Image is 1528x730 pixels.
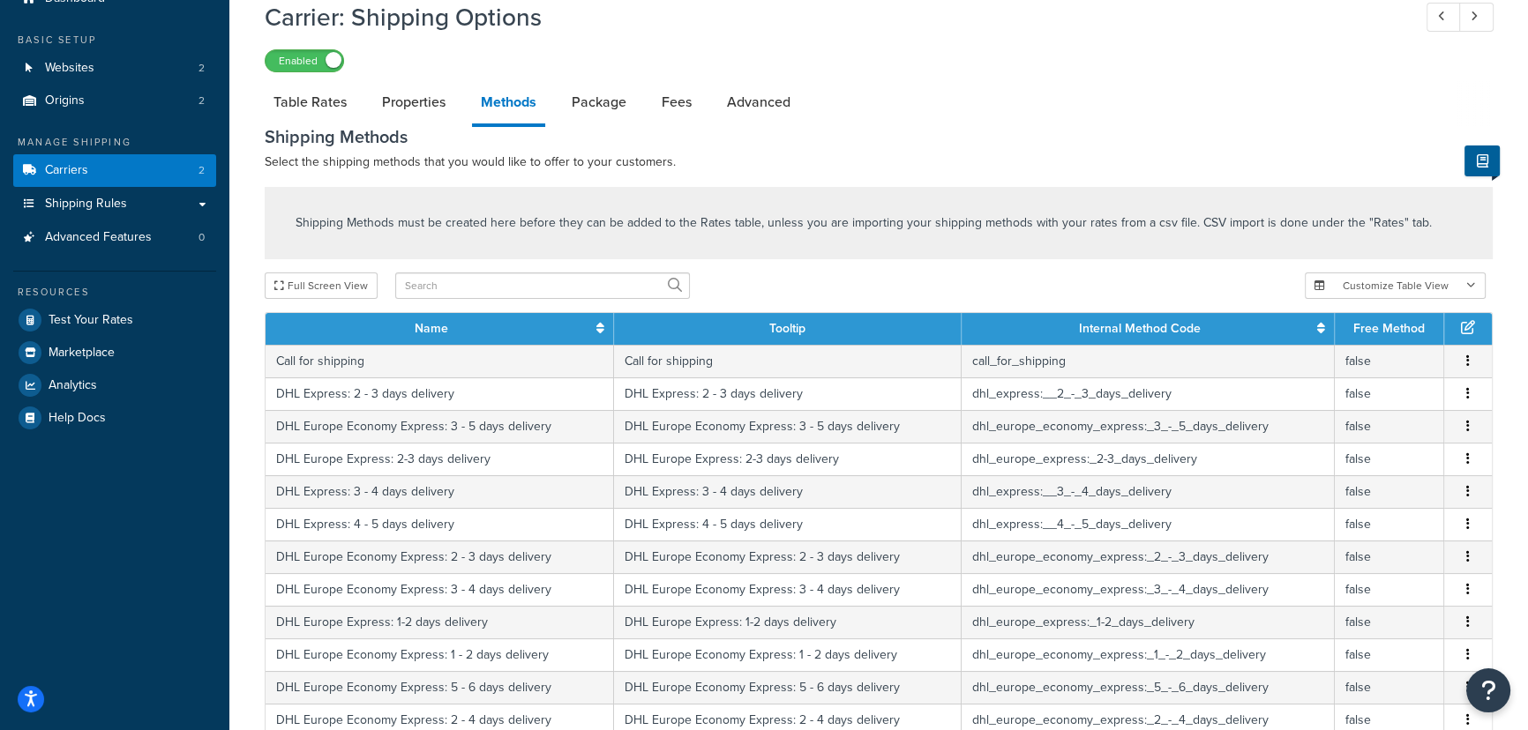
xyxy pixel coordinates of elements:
span: Origins [45,93,85,108]
a: Fees [653,81,700,123]
td: DHL Europe Economy Express: 3 - 5 days delivery [614,410,962,443]
span: Advanced Features [45,230,152,245]
a: Internal Method Code [1079,319,1201,338]
td: false [1335,377,1444,410]
td: false [1335,638,1444,671]
span: Analytics [49,378,97,393]
span: Shipping Rules [45,197,127,212]
button: Show Help Docs [1464,145,1500,176]
span: 2 [198,93,205,108]
td: DHL Express: 2 - 3 days delivery [266,377,614,410]
h3: Shipping Methods [265,127,1493,146]
td: DHL Express: 2 - 3 days delivery [614,377,962,410]
td: DHL Europe Economy Express: 2 - 3 days delivery [266,540,614,573]
span: Carriers [45,163,88,178]
span: 2 [198,61,205,76]
td: DHL Europe Economy Express: 1 - 2 days delivery [266,638,614,671]
td: DHL Europe Economy Express: 3 - 5 days delivery [266,410,614,443]
td: call_for_shipping [962,345,1335,377]
td: dhl_europe_express:_2-3_days_delivery [962,443,1335,475]
td: DHL Express: 3 - 4 days delivery [614,475,962,508]
span: Test Your Rates [49,313,133,328]
td: dhl_express:__3_-_4_days_delivery [962,475,1335,508]
td: DHL Europe Express: 1-2 days delivery [614,606,962,638]
td: dhl_europe_economy_express:_2_-_3_days_delivery [962,540,1335,573]
td: false [1335,540,1444,573]
a: Marketplace [13,337,216,369]
td: DHL Europe Economy Express: 5 - 6 days delivery [614,671,962,704]
td: false [1335,410,1444,443]
li: Advanced Features [13,221,216,254]
li: Origins [13,85,216,117]
p: Shipping Methods must be created here before they can be added to the Rates table, unless you are... [296,213,1432,233]
p: Select the shipping methods that you would like to offer to your customers. [265,152,1493,173]
a: Help Docs [13,402,216,434]
a: Carriers2 [13,154,216,187]
div: Basic Setup [13,33,216,48]
button: Open Resource Center [1466,668,1510,712]
span: Help Docs [49,411,106,426]
a: Test Your Rates [13,304,216,336]
a: Table Rates [265,81,356,123]
td: false [1335,573,1444,606]
li: Carriers [13,154,216,187]
td: dhl_europe_economy_express:_3_-_5_days_delivery [962,410,1335,443]
td: false [1335,606,1444,638]
td: DHL Europe Economy Express: 1 - 2 days delivery [614,638,962,671]
div: Resources [13,285,216,300]
td: DHL Europe Express: 1-2 days delivery [266,606,614,638]
th: Tooltip [614,313,962,345]
div: Manage Shipping [13,135,216,150]
td: false [1335,443,1444,475]
button: Full Screen View [265,272,378,299]
td: false [1335,508,1444,540]
span: Websites [45,61,94,76]
td: false [1335,345,1444,377]
td: dhl_europe_economy_express:_1_-_2_days_delivery [962,638,1335,671]
button: Customize Table View [1305,272,1486,299]
a: Previous Record [1427,3,1461,32]
td: DHL Europe Express: 2-3 days delivery [614,443,962,475]
a: Analytics [13,369,216,401]
a: Advanced Features0 [13,221,216,254]
a: Origins2 [13,85,216,117]
td: false [1335,671,1444,704]
td: Call for shipping [614,345,962,377]
a: Methods [472,81,545,127]
span: 0 [198,230,205,245]
td: dhl_europe_express:_1-2_days_delivery [962,606,1335,638]
td: DHL Europe Economy Express: 5 - 6 days delivery [266,671,614,704]
td: DHL Express: 4 - 5 days delivery [266,508,614,540]
input: Search [395,272,690,299]
th: Free Method [1335,313,1444,345]
a: Shipping Rules [13,188,216,220]
a: Websites2 [13,52,216,85]
a: Name [415,319,448,338]
a: Next Record [1459,3,1494,32]
td: DHL Europe Economy Express: 2 - 3 days delivery [614,540,962,573]
td: dhl_express:__4_-_5_days_delivery [962,508,1335,540]
td: dhl_europe_economy_express:_3_-_4_days_delivery [962,573,1335,606]
td: DHL Europe Economy Express: 3 - 4 days delivery [266,573,614,606]
td: dhl_europe_economy_express:_5_-_6_days_delivery [962,671,1335,704]
td: DHL Express: 3 - 4 days delivery [266,475,614,508]
td: DHL Europe Economy Express: 3 - 4 days delivery [614,573,962,606]
span: 2 [198,163,205,178]
a: Package [563,81,635,123]
td: dhl_express:__2_-_3_days_delivery [962,377,1335,410]
span: Marketplace [49,346,115,361]
a: Properties [373,81,454,123]
td: DHL Express: 4 - 5 days delivery [614,508,962,540]
a: Advanced [718,81,799,123]
label: Enabled [266,50,343,71]
li: Websites [13,52,216,85]
td: DHL Europe Express: 2-3 days delivery [266,443,614,475]
td: Call for shipping [266,345,614,377]
td: false [1335,475,1444,508]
